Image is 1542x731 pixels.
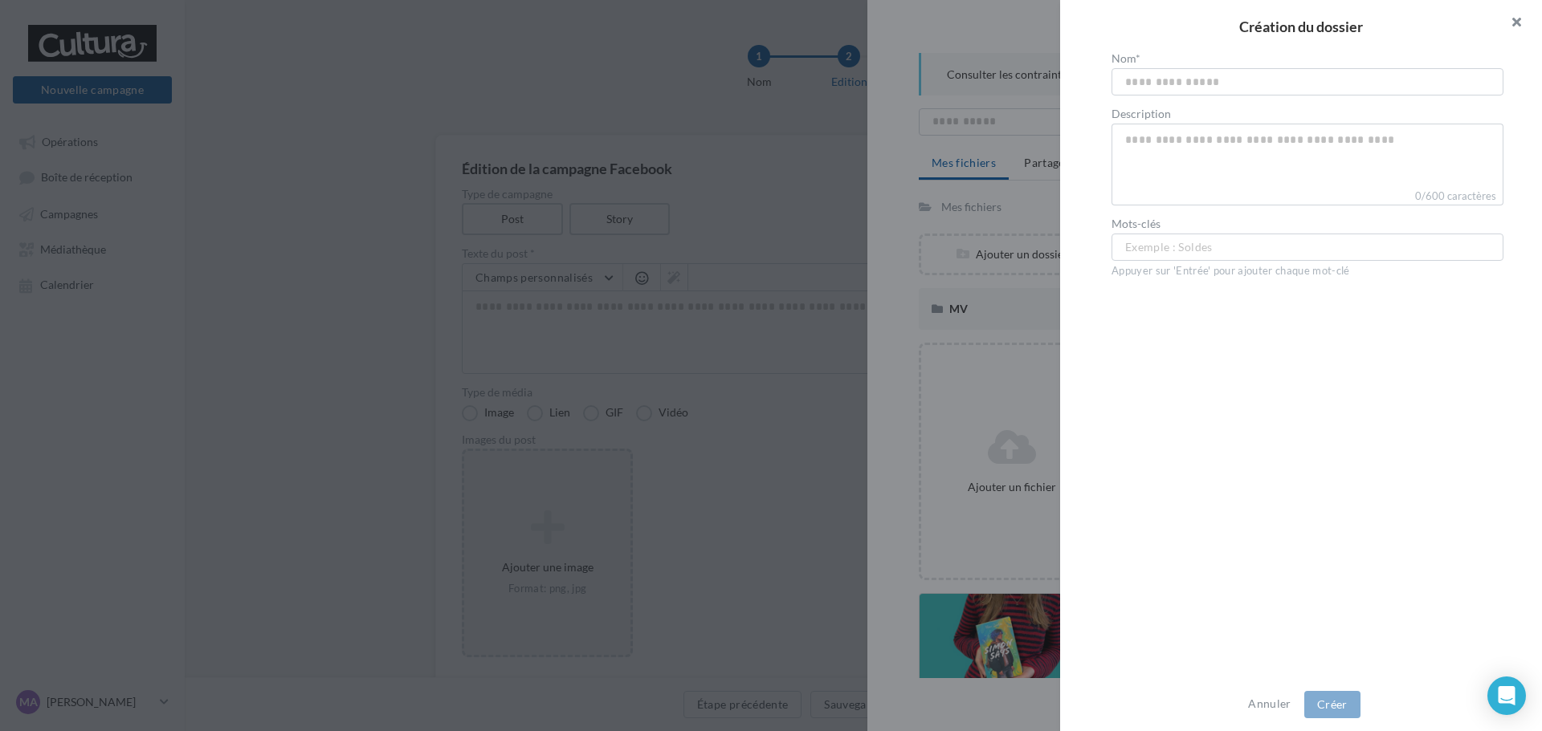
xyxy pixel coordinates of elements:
[1487,676,1526,715] div: Open Intercom Messenger
[1125,238,1213,256] span: Exemple : Soldes
[1304,691,1360,718] button: Créer
[1112,188,1503,205] label: 0/600 caractères
[1242,694,1297,713] button: Annuler
[1086,19,1516,34] h2: Création du dossier
[1112,264,1503,278] div: Appuyer sur 'Entrée' pour ajouter chaque mot-clé
[1112,218,1503,229] label: Mots-clés
[1112,108,1503,120] label: Description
